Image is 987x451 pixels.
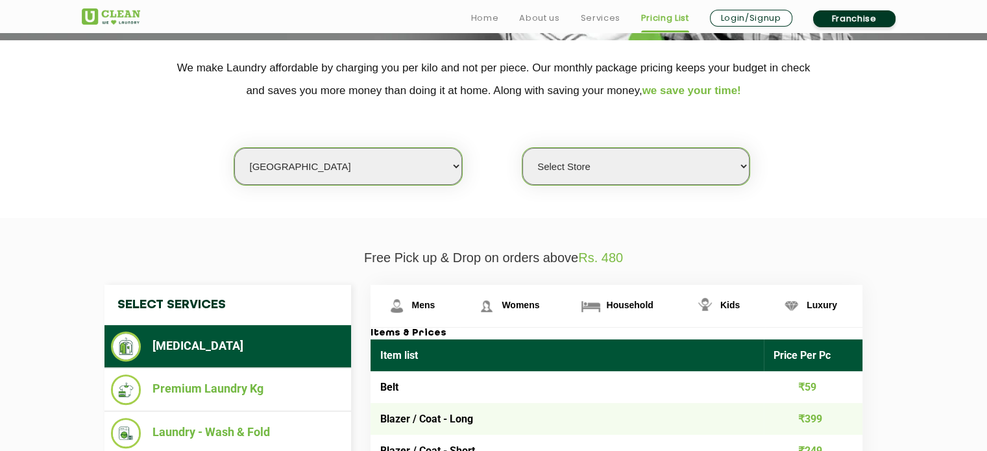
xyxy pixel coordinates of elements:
[764,403,862,435] td: ₹399
[371,403,764,435] td: Blazer / Coat - Long
[111,374,345,405] li: Premium Laundry Kg
[471,10,499,26] a: Home
[578,250,623,265] span: Rs. 480
[813,10,896,27] a: Franchise
[780,295,803,317] img: Luxury
[385,295,408,317] img: Mens
[412,300,435,310] span: Mens
[371,328,862,339] h3: Items & Prices
[82,8,140,25] img: UClean Laundry and Dry Cleaning
[579,295,602,317] img: Household
[502,300,539,310] span: Womens
[111,332,141,361] img: Dry Cleaning
[475,295,498,317] img: Womens
[104,285,351,325] h4: Select Services
[82,56,906,102] p: We make Laundry affordable by charging you per kilo and not per piece. Our monthly package pricin...
[371,339,764,371] th: Item list
[606,300,653,310] span: Household
[111,374,141,405] img: Premium Laundry Kg
[720,300,740,310] span: Kids
[580,10,620,26] a: Services
[82,250,906,265] p: Free Pick up & Drop on orders above
[642,84,741,97] span: we save your time!
[111,418,345,448] li: Laundry - Wash & Fold
[111,418,141,448] img: Laundry - Wash & Fold
[694,295,716,317] img: Kids
[764,371,862,403] td: ₹59
[371,371,764,403] td: Belt
[641,10,689,26] a: Pricing List
[807,300,837,310] span: Luxury
[111,332,345,361] li: [MEDICAL_DATA]
[710,10,792,27] a: Login/Signup
[764,339,862,371] th: Price Per Pc
[519,10,559,26] a: About us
